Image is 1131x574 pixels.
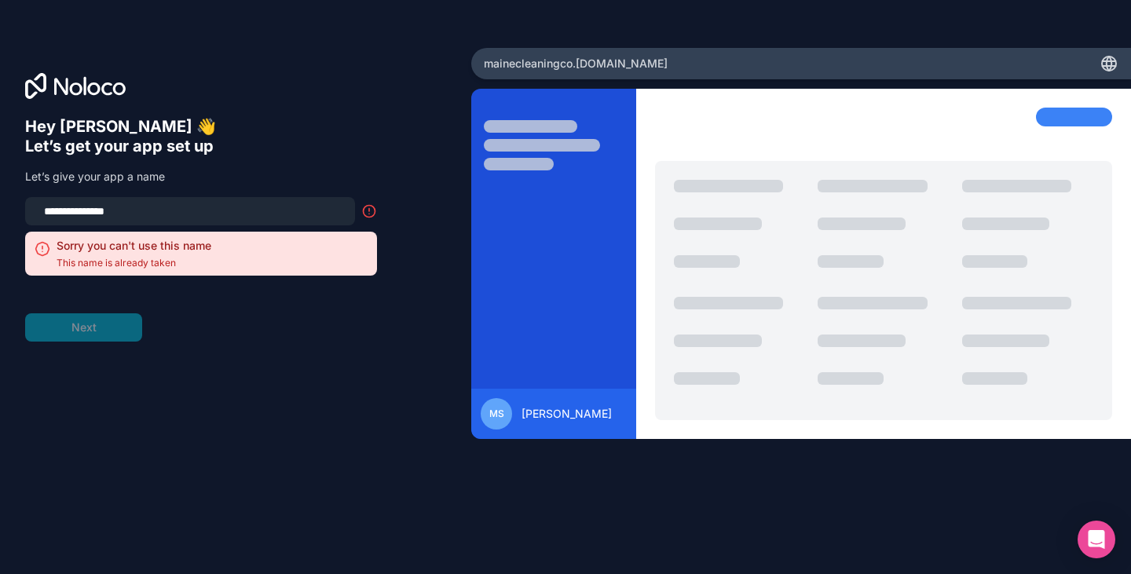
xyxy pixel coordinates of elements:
[489,408,504,420] span: ms
[25,137,377,156] h6: Let’s get your app set up
[57,238,211,254] h2: Sorry you can't use this name
[25,169,377,185] p: Let’s give your app a name
[484,56,668,71] span: mainecleaningco .[DOMAIN_NAME]
[522,406,612,422] span: [PERSON_NAME]
[57,257,211,269] span: This name is already taken
[25,117,377,137] h6: Hey [PERSON_NAME] 👋
[1078,521,1115,558] div: Open Intercom Messenger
